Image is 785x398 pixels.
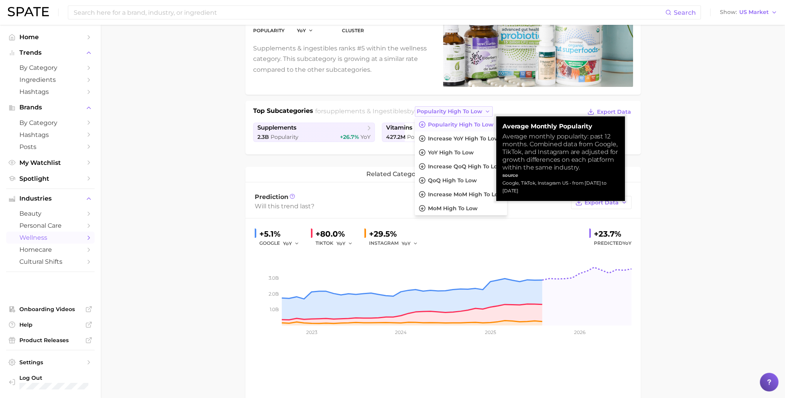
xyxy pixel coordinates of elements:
[428,149,474,156] span: YoY high to low
[6,334,95,346] a: Product Releases
[574,329,585,335] tspan: 2026
[6,319,95,331] a: Help
[259,239,305,248] div: GOOGLE
[502,123,619,130] strong: Average Monthly Popularity
[6,372,95,392] a: Log out. Currently logged in with e-mail julianne.cournand@sephora.com.
[6,356,95,368] a: Settings
[19,76,81,83] span: Ingredients
[585,106,633,117] button: Export Data
[6,86,95,98] a: Hashtags
[19,64,81,71] span: by Category
[485,329,496,335] tspan: 2025
[415,118,507,215] ul: popularity high to low
[19,222,81,229] span: personal care
[6,208,95,220] a: beauty
[6,141,95,153] a: Posts
[6,256,95,268] a: cultural shifts
[336,240,345,247] span: YoY
[19,88,81,95] span: Hashtags
[594,239,631,248] span: Predicted
[73,6,665,19] input: Search here for a brand, industry, or ingredient
[8,7,49,16] img: SPATE
[402,239,418,248] button: YoY
[417,108,482,115] span: popularity high to low
[19,175,81,182] span: Spotlight
[19,104,81,111] span: Brands
[395,329,407,335] tspan: 2024
[259,228,305,240] div: +5.1%
[6,220,95,232] a: personal care
[297,27,314,34] button: YoY
[19,374,109,381] span: Log Out
[19,159,81,166] span: My Watchlist
[323,107,407,115] span: supplements & ingestibles
[369,228,423,240] div: +29.5%
[361,133,371,140] span: YoY
[6,74,95,86] a: Ingredients
[720,10,737,14] span: Show
[19,337,81,344] span: Product Releases
[19,246,81,253] span: homecare
[502,172,518,178] strong: source
[255,201,567,211] div: Will this trend last?
[6,173,95,185] a: Spotlight
[415,106,493,117] button: popularity high to low
[253,26,285,35] dt: Popularity
[19,195,81,202] span: Industries
[6,62,95,74] a: by Category
[428,177,477,184] span: QoQ high to low
[255,193,288,201] span: Prediction
[6,47,95,59] button: Trends
[19,306,81,313] span: Onboarding Videos
[253,123,375,142] a: supplements2.3b Popularity+26.7% YoY
[19,49,81,56] span: Trends
[6,129,95,141] a: Hashtags
[6,232,95,244] a: wellness
[19,119,81,126] span: by Category
[402,240,411,247] span: YoY
[340,133,359,140] span: +26.7%
[428,121,493,128] span: Popularity high to low
[19,33,81,41] span: Home
[366,171,427,178] span: related categories
[253,43,434,75] p: Supplements & ingestibles ranks #5 within the wellness category. This subcategory is growing at a...
[623,240,631,246] span: YoY
[315,107,493,115] span: for by
[316,239,358,248] div: TIKTOK
[571,196,631,209] button: Export Data
[6,31,95,43] a: Home
[283,240,292,247] span: YoY
[407,133,435,140] span: Popularity
[6,303,95,315] a: Onboarding Videos
[19,321,81,328] span: Help
[382,123,504,142] a: vitamins427.2m Popularity+23.1% YoY
[6,193,95,204] button: Industries
[597,109,631,115] span: Export Data
[428,135,499,142] span: Increase YoY high to low
[19,234,81,241] span: wellness
[316,228,358,240] div: +80.0%
[502,179,619,195] div: Google, TikTok, Instagram US - from [DATE] to [DATE]
[19,210,81,217] span: beauty
[386,133,405,140] span: 427.2m
[342,26,418,35] dt: cluster
[336,239,353,248] button: YoY
[253,106,313,118] h1: Top Subcategories
[585,199,619,206] span: Export Data
[19,258,81,265] span: cultural shifts
[739,10,769,14] span: US Market
[369,239,423,248] div: INSTAGRAM
[283,239,300,248] button: YoY
[257,124,297,132] span: supplements
[19,143,81,151] span: Posts
[257,133,269,140] span: 2.3b
[428,205,478,212] span: MoM high to low
[306,329,317,335] tspan: 2023
[594,228,631,240] div: +23.7%
[297,27,306,34] span: YoY
[6,157,95,169] a: My Watchlist
[6,117,95,129] a: by Category
[428,163,502,170] span: Increase QoQ high to low
[19,359,81,366] span: Settings
[6,102,95,113] button: Brands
